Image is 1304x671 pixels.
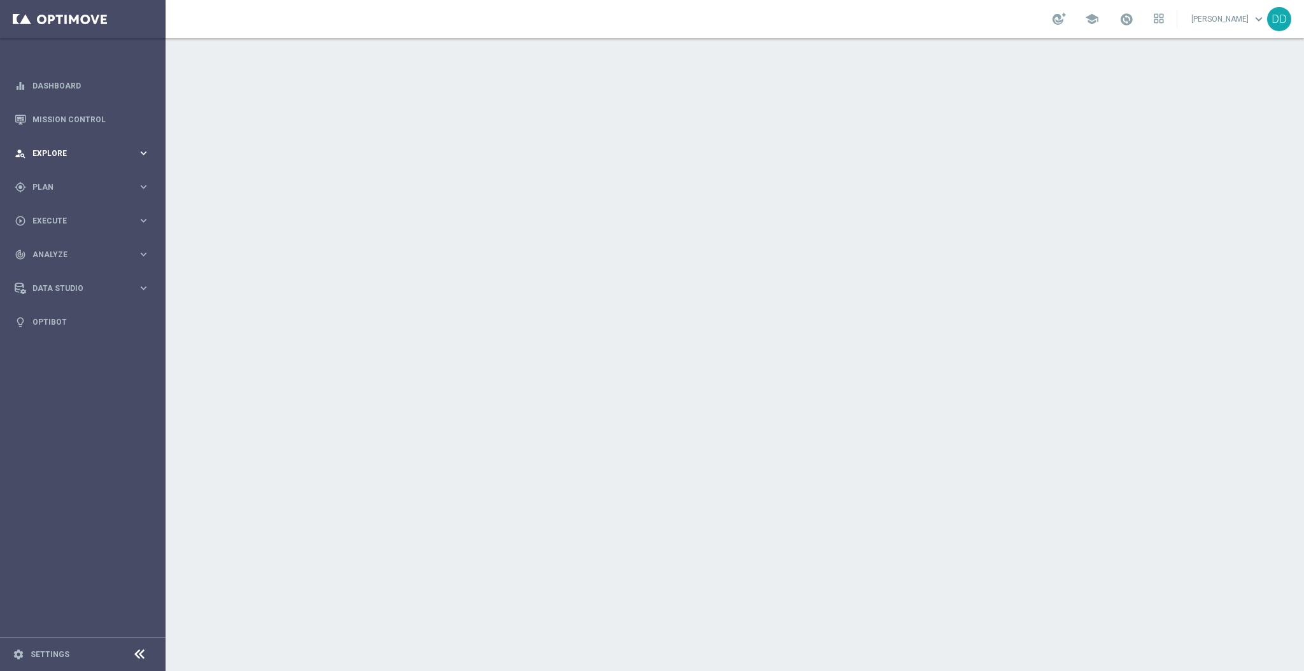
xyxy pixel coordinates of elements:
[15,80,26,92] i: equalizer
[15,102,150,136] div: Mission Control
[32,217,138,225] span: Execute
[32,102,150,136] a: Mission Control
[32,285,138,292] span: Data Studio
[14,250,150,260] button: track_changes Analyze keyboard_arrow_right
[1190,10,1267,29] a: [PERSON_NAME]keyboard_arrow_down
[14,216,150,226] button: play_circle_outline Execute keyboard_arrow_right
[138,282,150,294] i: keyboard_arrow_right
[15,181,138,193] div: Plan
[14,317,150,327] button: lightbulb Optibot
[15,148,26,159] i: person_search
[32,150,138,157] span: Explore
[32,69,150,102] a: Dashboard
[15,305,150,339] div: Optibot
[1267,7,1291,31] div: DD
[15,69,150,102] div: Dashboard
[14,81,150,91] button: equalizer Dashboard
[32,183,138,191] span: Plan
[15,215,26,227] i: play_circle_outline
[138,248,150,260] i: keyboard_arrow_right
[15,249,26,260] i: track_changes
[14,182,150,192] button: gps_fixed Plan keyboard_arrow_right
[1252,12,1266,26] span: keyboard_arrow_down
[14,283,150,293] button: Data Studio keyboard_arrow_right
[13,649,24,660] i: settings
[138,181,150,193] i: keyboard_arrow_right
[138,215,150,227] i: keyboard_arrow_right
[15,283,138,294] div: Data Studio
[31,651,69,658] a: Settings
[15,316,26,328] i: lightbulb
[32,305,150,339] a: Optibot
[14,148,150,159] button: person_search Explore keyboard_arrow_right
[1085,12,1099,26] span: school
[32,251,138,258] span: Analyze
[138,147,150,159] i: keyboard_arrow_right
[15,181,26,193] i: gps_fixed
[15,249,138,260] div: Analyze
[14,115,150,125] button: Mission Control
[15,215,138,227] div: Execute
[15,148,138,159] div: Explore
